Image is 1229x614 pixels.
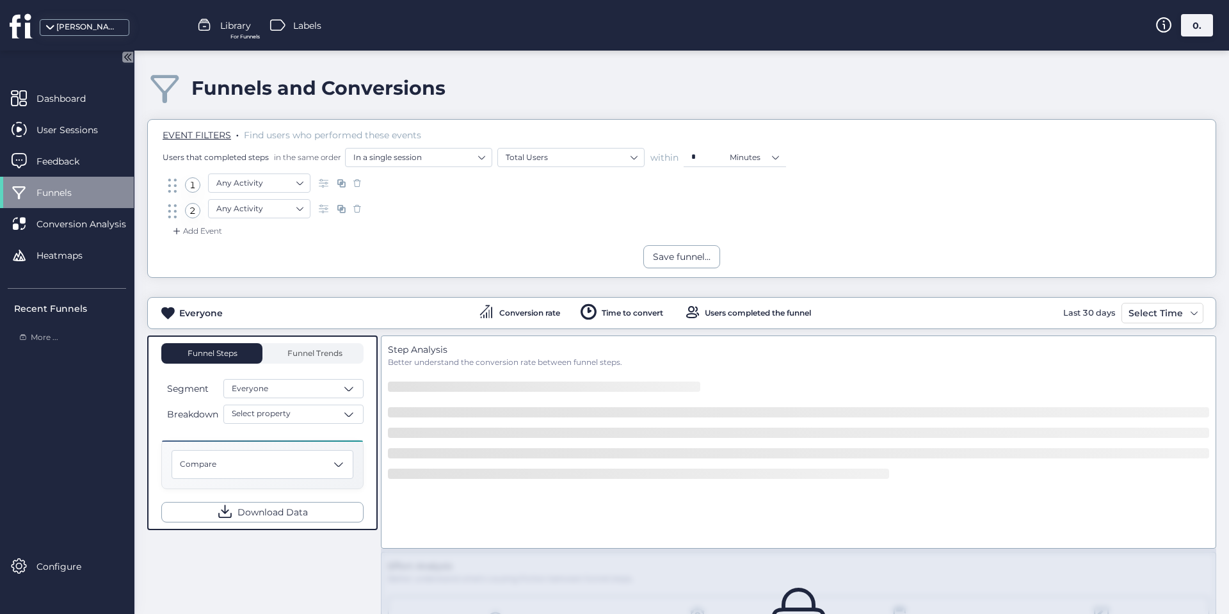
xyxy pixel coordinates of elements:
nz-select-item: Any Activity [216,174,302,193]
div: Recent Funnels [14,302,126,316]
span: User Sessions [36,123,117,137]
span: Segment [167,382,209,396]
button: Segment [161,381,221,396]
span: Find users who performed these events [244,129,421,141]
span: Users that completed steps [163,152,269,163]
span: More ... [31,332,58,344]
div: [PERSON_NAME][DOMAIN_NAME] [56,21,120,33]
span: Configure [36,560,100,574]
div: Users completed the funnel [705,309,811,317]
nz-select-item: Minutes [730,148,778,167]
span: For Funnels [230,33,260,41]
div: Last 30 days [1060,303,1118,323]
div: Better understand the conversion rate between funnel steps. [388,357,1209,369]
span: Select property [232,408,291,420]
div: 0. [1181,14,1213,36]
span: . [236,127,239,140]
div: Step Analysis [388,343,1209,357]
div: 1 [185,177,200,193]
button: Breakdown [161,407,221,422]
div: Time to convert [602,309,663,317]
div: Everyone [179,306,223,320]
span: Breakdown [167,407,218,421]
span: in the same order [271,152,341,163]
span: Funnel Trends [284,350,342,357]
span: Dashboard [36,92,105,106]
span: Funnel Steps [186,350,237,357]
span: Conversion Analysis [36,217,145,231]
div: Save funnel... [653,250,711,264]
div: Add Event [170,225,222,238]
span: Heatmaps [36,248,102,263]
div: Select Time [1125,305,1186,321]
span: EVENT FILTERS [163,129,231,141]
div: Conversion rate [499,309,560,317]
span: Library [220,19,251,33]
span: Labels [293,19,321,33]
span: within [650,151,679,164]
span: Funnels [36,186,91,200]
span: Compare [180,458,216,471]
span: Feedback [36,154,99,168]
button: Download Data [161,502,364,522]
span: Everyone [232,383,268,395]
nz-select-item: In a single session [353,148,484,167]
span: Download Data [237,505,308,519]
div: Funnels and Conversions [191,76,446,100]
nz-select-item: Total Users [506,148,636,167]
nz-select-item: Any Activity [216,199,302,218]
div: 2 [185,203,200,218]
